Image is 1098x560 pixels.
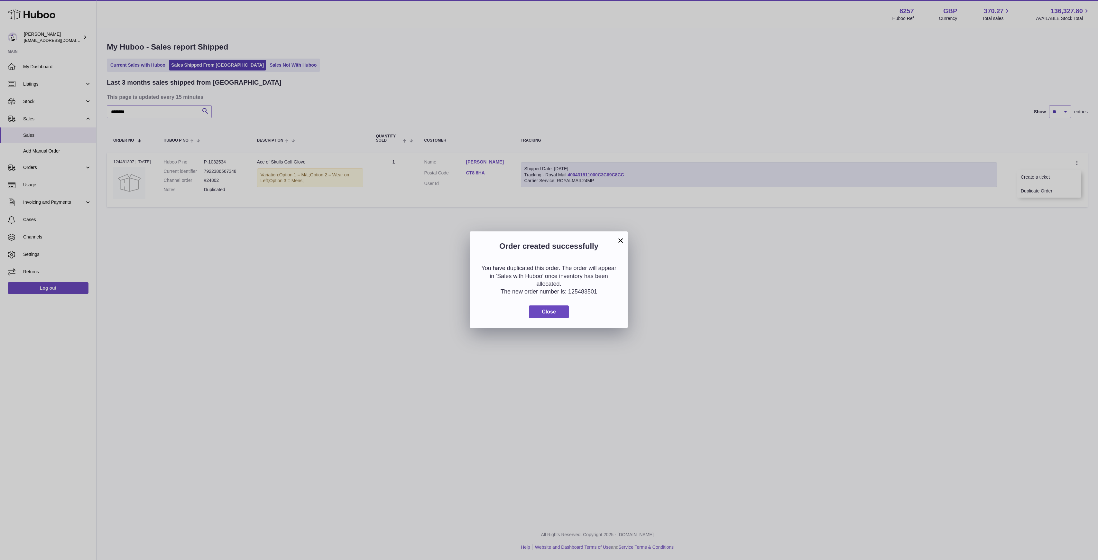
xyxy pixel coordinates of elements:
h2: Order created successfully [480,241,618,255]
button: × [617,237,624,244]
button: Close [529,305,569,319]
p: The new order number is: 125483501 [480,288,618,295]
p: You have duplicated this order. The order will appear in ‘Sales with Huboo’ once inventory has be... [480,264,618,288]
span: Close [542,309,556,314]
